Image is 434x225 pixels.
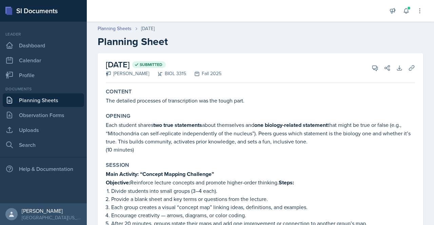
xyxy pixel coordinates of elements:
[140,62,162,67] span: Submitted
[111,203,415,211] p: Each group creates a visual “concept map” linking ideas, definitions, and examples.
[106,179,130,186] strong: Objective:
[254,121,328,129] strong: one biology-related statement
[106,145,415,154] p: (10 minutes)
[106,70,149,77] div: [PERSON_NAME]
[3,123,84,137] a: Uploads
[98,25,132,32] a: Planning Sheets
[106,88,132,95] label: Content
[106,170,214,178] strong: Main Activity: “Concept Mapping Challenge”
[111,187,415,195] p: Divide students into small groups (3–4 each).
[3,68,84,82] a: Profile
[153,121,202,129] strong: two true statements
[3,162,84,176] div: Help & Documentation
[106,113,131,119] label: Opening
[149,70,186,77] div: BIOL 3315
[3,138,84,152] a: Search
[3,53,84,67] a: Calendar
[22,207,81,214] div: [PERSON_NAME]
[106,162,130,168] label: Session
[106,121,415,145] p: Each student shares about themselves and that might be true or false (e.g., “Mitochondria can sel...
[3,93,84,107] a: Planning Sheets
[111,211,415,219] p: Encourage creativity — arrows, diagrams, or color coding.
[3,108,84,122] a: Observation Forms
[3,86,84,92] div: Documents
[111,195,415,203] p: Provide a blank sheet and key terms or questions from the lecture.
[106,96,415,105] p: The detailed processes of transcription was the tough part.
[186,70,221,77] div: Fall 2025
[3,31,84,37] div: Leader
[106,59,221,71] h2: [DATE]
[141,25,155,32] div: [DATE]
[279,179,294,186] strong: Steps:
[106,178,415,187] p: Reinforce lecture concepts and promote higher-order thinking.
[98,36,423,48] h2: Planning Sheet
[3,39,84,52] a: Dashboard
[22,214,81,221] div: [GEOGRAPHIC_DATA][US_STATE]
